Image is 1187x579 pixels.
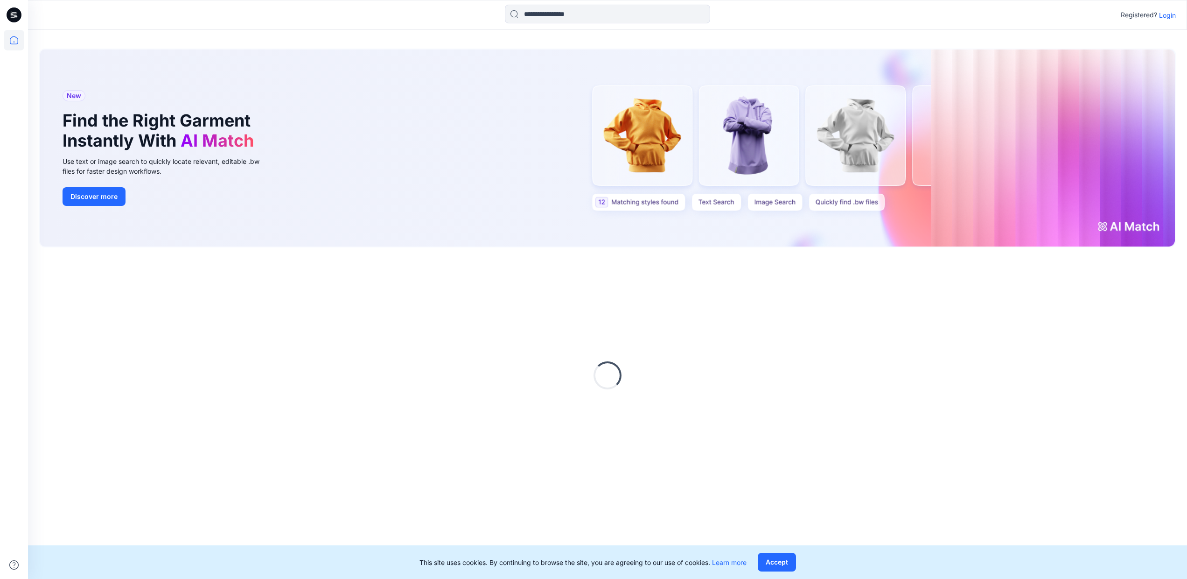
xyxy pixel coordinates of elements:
[712,558,747,566] a: Learn more
[181,130,254,151] span: AI Match
[419,558,747,567] p: This site uses cookies. By continuing to browse the site, you are agreeing to our use of cookies.
[63,111,258,151] h1: Find the Right Garment Instantly With
[758,553,796,572] button: Accept
[1159,10,1176,20] p: Login
[63,187,126,206] button: Discover more
[63,156,272,176] div: Use text or image search to quickly locate relevant, editable .bw files for faster design workflows.
[1121,9,1157,21] p: Registered?
[67,90,81,101] span: New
